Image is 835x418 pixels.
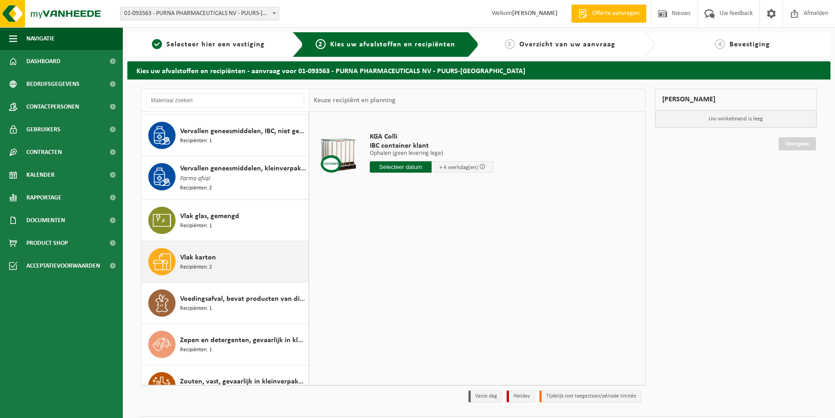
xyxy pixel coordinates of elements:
span: Vlak karton [180,252,216,263]
span: Zouten, vast, gevaarlijk in kleinverpakking [180,376,306,387]
input: Selecteer datum [370,161,432,173]
span: Kalender [26,164,55,186]
a: 1Selecteer hier een vestiging [132,39,285,50]
span: Vervallen geneesmiddelen, kleinverpakking, niet gevaarlijk (huishoudelijk) [180,163,306,174]
li: Vaste dag [468,390,502,403]
button: Vervallen geneesmiddelen, kleinverpakking, niet gevaarlijk (huishoudelijk) Farma afval Recipiënte... [141,156,309,200]
li: Tijdelijk niet toegestaan/période limitée [539,390,641,403]
span: Acceptatievoorwaarden [26,254,100,277]
button: Zouten, vast, gevaarlijk in kleinverpakking [141,365,309,407]
div: [PERSON_NAME] [655,89,817,110]
span: KGA Colli [370,132,493,141]
span: Bedrijfsgegevens [26,73,80,95]
a: Doorgaan [779,137,816,150]
button: Voedingsafval, bevat producten van dierlijke oorsprong, onverpakt, categorie 3 Recipiënten: 1 [141,283,309,324]
span: Recipiënten: 2 [180,184,212,193]
span: Navigatie [26,27,55,50]
span: 3 [505,39,515,49]
span: + 4 werkdag(en) [439,164,478,170]
span: 2 [316,39,326,49]
span: Dashboard [26,50,60,73]
p: Ophalen (geen levering lege) [370,150,493,157]
span: Kies uw afvalstoffen en recipiënten [330,41,455,48]
span: Vlak glas, gemengd [180,211,239,222]
span: 1 [152,39,162,49]
button: Vlak glas, gemengd Recipiënten: 1 [141,200,309,241]
span: Recipiënten: 1 [180,304,212,313]
span: Overzicht van uw aanvraag [519,41,615,48]
span: Recipiënten: 1 [180,222,212,230]
li: Holiday [507,390,535,403]
strong: [PERSON_NAME] [512,10,558,17]
span: Selecteer hier een vestiging [166,41,265,48]
span: Vervallen geneesmiddelen, IBC, niet gevaarlijk (industrieel) [180,126,306,137]
button: Vlak karton Recipiënten: 2 [141,241,309,283]
span: Contactpersonen [26,95,79,118]
input: Materiaal zoeken [146,94,304,107]
span: Product Shop [26,232,68,254]
span: IBC container klant [370,141,493,150]
span: Gebruikers [26,118,60,141]
span: Zepen en detergenten, gevaarlijk in kleinverpakking [180,335,306,346]
span: Bevestiging [729,41,770,48]
span: Rapportage [26,186,61,209]
span: 01-093563 - PURNA PHARMACEUTICALS NV - PUURS-SINT-AMANDS [121,7,279,20]
span: 4 [715,39,725,49]
span: Voedingsafval, bevat producten van dierlijke oorsprong, onverpakt, categorie 3 [180,294,306,304]
span: Recipiënten: 1 [180,346,212,354]
span: Recipiënten: 2 [180,263,212,272]
span: Farma afval [180,174,210,184]
h2: Kies uw afvalstoffen en recipiënten - aanvraag voor 01-093563 - PURNA PHARMACEUTICALS NV - PUURS-... [127,61,830,79]
div: Keuze recipiënt en planning [309,89,400,112]
button: Zepen en detergenten, gevaarlijk in kleinverpakking Recipiënten: 1 [141,324,309,365]
p: Uw winkelmand is leeg [655,110,817,128]
span: Recipiënten: 1 [180,137,212,145]
a: Offerte aanvragen [571,5,646,23]
button: Vervallen geneesmiddelen, IBC, niet gevaarlijk (industrieel) Recipiënten: 1 [141,115,309,156]
span: Documenten [26,209,65,232]
span: Contracten [26,141,62,164]
span: Offerte aanvragen [590,9,642,18]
